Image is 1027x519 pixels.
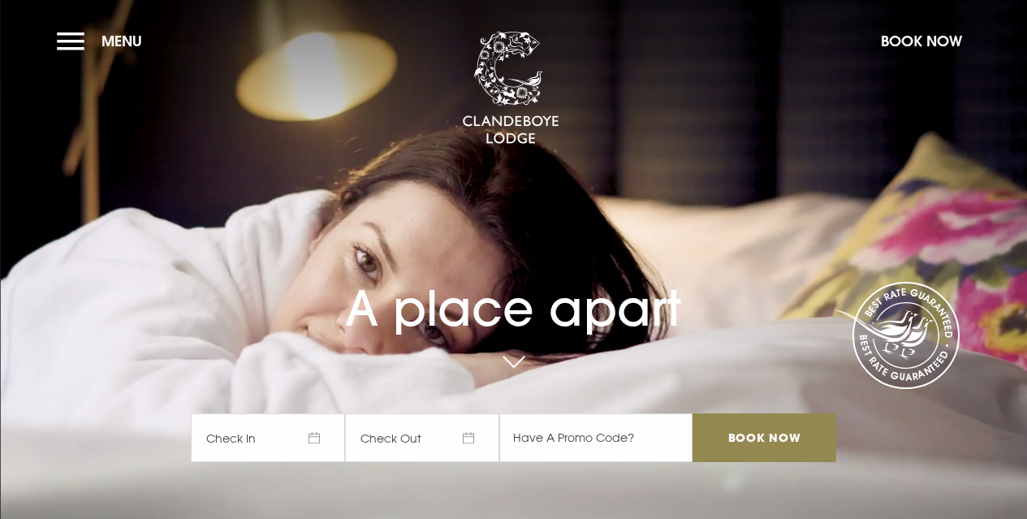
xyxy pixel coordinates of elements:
[345,413,499,462] span: Check Out
[462,32,559,145] img: Clandeboye Lodge
[873,24,970,58] button: Book Now
[191,413,345,462] span: Check In
[101,32,142,50] span: Menu
[693,413,835,462] input: Book Now
[191,248,835,337] h1: A place apart
[57,24,150,58] button: Menu
[499,413,693,462] input: Have A Promo Code?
